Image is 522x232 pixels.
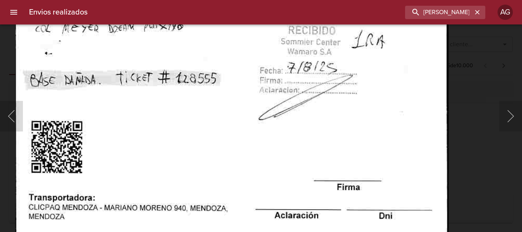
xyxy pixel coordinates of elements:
input: buscar [405,6,472,19]
div: Abrir información de usuario [498,5,513,20]
button: menu [5,3,23,21]
div: AG [498,5,513,20]
button: Siguiente [499,101,522,131]
h6: Envios realizados [29,6,88,18]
